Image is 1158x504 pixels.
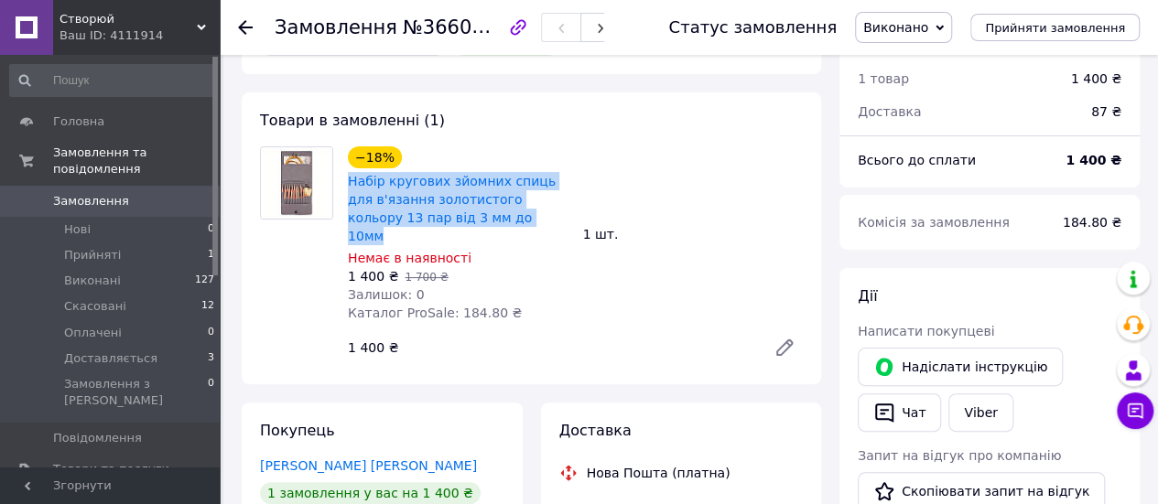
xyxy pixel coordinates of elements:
[668,18,837,37] div: Статус замовлення
[858,153,976,167] span: Всього до сплати
[348,146,402,168] div: −18%
[208,350,214,367] span: 3
[405,271,448,284] span: 1 700 ₴
[348,174,556,243] a: Набір кругових зйомних спиць для в'язання золотистого кольору 13 пар від 3 мм до 10мм
[53,461,169,477] span: Товари та послуги
[64,247,121,263] span: Прийняті
[275,16,397,38] span: Замовлення
[208,221,214,238] span: 0
[64,350,157,367] span: Доставляється
[53,145,220,177] span: Замовлення та повідомлення
[403,16,533,38] span: №366019708
[53,113,104,130] span: Головна
[858,104,921,119] span: Доставка
[559,422,632,439] span: Доставка
[64,376,208,409] span: Замовлення з [PERSON_NAME]
[260,458,477,473] a: [PERSON_NAME] [PERSON_NAME]
[201,298,214,315] span: 12
[863,20,928,35] span: Виконано
[53,430,142,446] span: Повідомлення
[64,298,126,315] span: Скасовані
[1066,153,1121,167] b: 1 400 ₴
[260,422,335,439] span: Покупець
[970,14,1140,41] button: Прийняти замовлення
[348,306,522,320] span: Каталог ProSale: 184.80 ₴
[858,324,994,338] span: Написати покупцеві
[1080,91,1132,132] div: 87 ₴
[766,329,803,366] a: Редагувати
[341,335,759,360] div: 1 400 ₴
[348,287,425,302] span: Залишок: 0
[858,448,1061,463] span: Запит на відгук про компанію
[208,376,214,409] span: 0
[1063,215,1121,230] span: 184.80 ₴
[1117,392,1153,429] button: Чат з покупцем
[238,18,253,37] div: Повернутися назад
[60,27,220,44] div: Ваш ID: 4111914
[9,64,216,97] input: Пошук
[208,325,214,341] span: 0
[1071,70,1121,88] div: 1 400 ₴
[60,11,197,27] span: Створюй
[858,393,941,432] button: Чат
[985,21,1125,35] span: Прийняти замовлення
[858,71,909,86] span: 1 товар
[858,215,1010,230] span: Комісія за замовлення
[348,251,471,265] span: Немає в наявності
[858,287,877,305] span: Дії
[261,147,332,219] img: Набір кругових зйомних спиць для в'язання золотистого кольору 13 пар від 3 мм до 10мм
[208,247,214,263] span: 1
[195,273,214,289] span: 127
[948,393,1012,432] a: Viber
[64,325,122,341] span: Оплачені
[348,269,398,284] span: 1 400 ₴
[576,221,811,247] div: 1 шт.
[260,482,481,504] div: 1 замовлення у вас на 1 400 ₴
[260,112,445,129] span: Товари в замовленні (1)
[64,273,121,289] span: Виконані
[64,221,91,238] span: Нові
[858,348,1063,386] button: Надіслати інструкцію
[582,464,735,482] div: Нова Пошта (платна)
[53,193,129,209] span: Замовлення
